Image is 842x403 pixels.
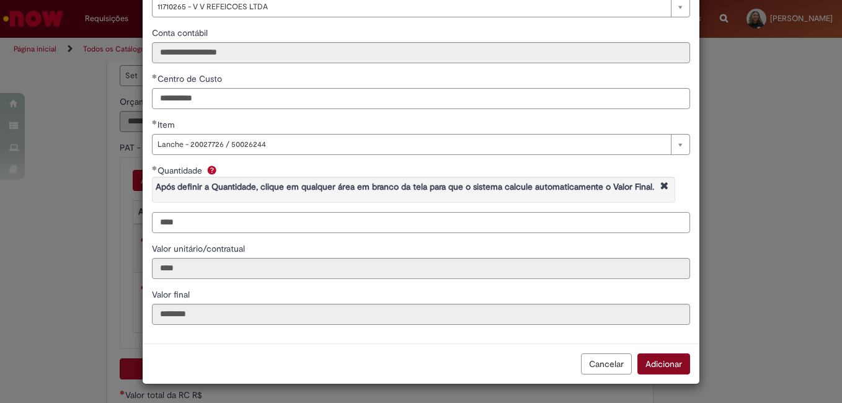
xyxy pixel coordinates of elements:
[152,120,157,125] span: Obrigatório Preenchido
[152,27,210,38] span: Somente leitura - Conta contábil
[157,119,177,130] span: Item
[152,289,192,300] span: Somente leitura - Valor final
[152,42,690,63] input: Conta contábil
[152,258,690,279] input: Valor unitário/contratual
[152,88,690,109] input: Centro de Custo
[637,353,690,374] button: Adicionar
[581,353,632,374] button: Cancelar
[152,74,157,79] span: Obrigatório Preenchido
[157,73,224,84] span: Centro de Custo
[157,135,665,154] span: Lanche - 20027726 / 50026244
[205,165,219,175] span: Ajuda para Quantidade
[156,181,654,192] strong: Após definir a Quantidade, clique em qualquer área em branco da tela para que o sistema calcule a...
[152,243,247,254] span: Somente leitura - Valor unitário/contratual
[152,212,690,233] input: Quantidade
[157,165,205,176] span: Quantidade
[657,180,671,193] i: Fechar More information Por question_quantidade_pat
[152,166,157,170] span: Obrigatório Preenchido
[152,304,690,325] input: Valor final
